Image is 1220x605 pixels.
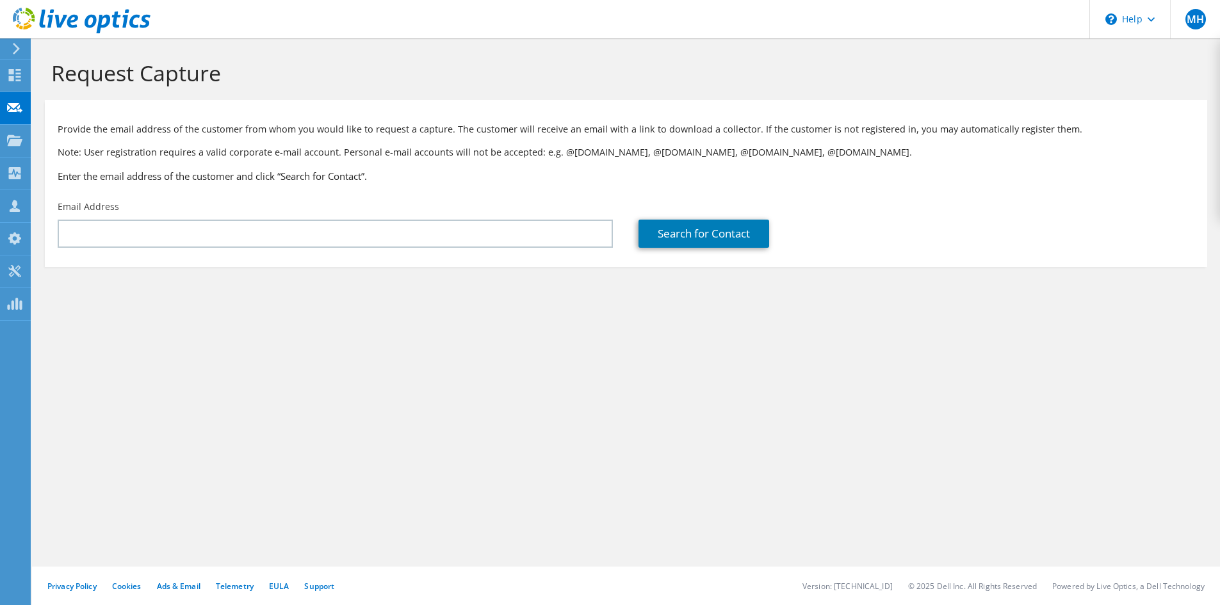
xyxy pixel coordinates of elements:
li: Version: [TECHNICAL_ID] [802,581,893,592]
a: Ads & Email [157,581,200,592]
li: Powered by Live Optics, a Dell Technology [1052,581,1205,592]
h3: Enter the email address of the customer and click “Search for Contact”. [58,169,1194,183]
a: EULA [269,581,289,592]
label: Email Address [58,200,119,213]
a: Telemetry [216,581,254,592]
a: Privacy Policy [47,581,97,592]
a: Cookies [112,581,142,592]
span: MH [1185,9,1206,29]
li: © 2025 Dell Inc. All Rights Reserved [908,581,1037,592]
p: Note: User registration requires a valid corporate e-mail account. Personal e-mail accounts will ... [58,145,1194,159]
p: Provide the email address of the customer from whom you would like to request a capture. The cust... [58,122,1194,136]
a: Search for Contact [638,220,769,248]
a: Support [304,581,334,592]
h1: Request Capture [51,60,1194,86]
svg: \n [1105,13,1117,25]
